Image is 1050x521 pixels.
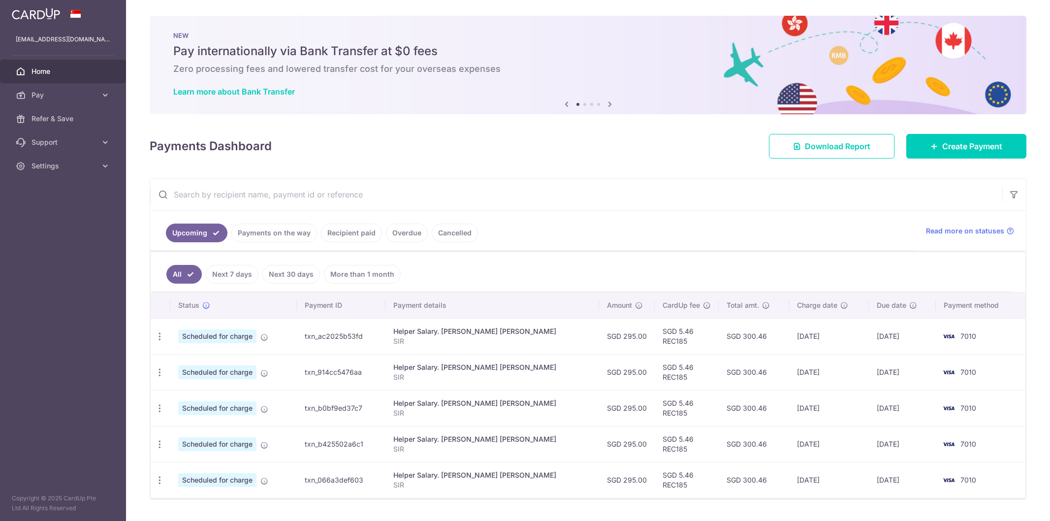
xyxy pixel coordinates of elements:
[797,300,837,310] span: Charge date
[719,390,789,426] td: SGD 300.46
[926,226,1004,236] span: Read more on statuses
[607,300,632,310] span: Amount
[719,354,789,390] td: SGD 300.46
[655,390,719,426] td: SGD 5.46 REC185
[32,137,96,147] span: Support
[321,224,382,242] a: Recipient paid
[297,426,385,462] td: txn_b425502a6c1
[166,265,202,284] a: All
[805,140,870,152] span: Download Report
[869,318,936,354] td: [DATE]
[166,224,227,242] a: Upcoming
[178,473,256,487] span: Scheduled for charge
[877,300,906,310] span: Due date
[960,332,976,340] span: 7010
[599,354,655,390] td: SGD 295.00
[297,354,385,390] td: txn_914cc5476aa
[393,470,591,480] div: Helper Salary. [PERSON_NAME] [PERSON_NAME]
[178,329,256,343] span: Scheduled for charge
[262,265,320,284] a: Next 30 days
[324,265,401,284] a: More than 1 month
[178,401,256,415] span: Scheduled for charge
[393,336,591,346] p: SIR
[769,134,894,159] a: Download Report
[789,354,869,390] td: [DATE]
[960,476,976,484] span: 7010
[939,438,958,450] img: Bank Card
[789,318,869,354] td: [DATE]
[599,318,655,354] td: SGD 295.00
[393,434,591,444] div: Helper Salary. [PERSON_NAME] [PERSON_NAME]
[789,426,869,462] td: [DATE]
[297,390,385,426] td: txn_b0bf9ed37c7
[393,398,591,408] div: Helper Salary. [PERSON_NAME] [PERSON_NAME]
[178,300,199,310] span: Status
[655,462,719,498] td: SGD 5.46 REC185
[655,318,719,354] td: SGD 5.46 REC185
[939,474,958,486] img: Bank Card
[393,326,591,336] div: Helper Salary. [PERSON_NAME] [PERSON_NAME]
[869,390,936,426] td: [DATE]
[789,390,869,426] td: [DATE]
[599,462,655,498] td: SGD 295.00
[960,404,976,412] span: 7010
[869,462,936,498] td: [DATE]
[178,437,256,451] span: Scheduled for charge
[869,354,936,390] td: [DATE]
[939,402,958,414] img: Bank Card
[655,426,719,462] td: SGD 5.46 REC185
[432,224,478,242] a: Cancelled
[393,480,591,490] p: SIR
[393,362,591,372] div: Helper Salary. [PERSON_NAME] [PERSON_NAME]
[385,293,599,318] th: Payment details
[150,137,272,155] h4: Payments Dashboard
[393,372,591,382] p: SIR
[32,114,96,124] span: Refer & Save
[789,462,869,498] td: [DATE]
[727,300,759,310] span: Total amt.
[150,16,1026,114] img: Bank transfer banner
[16,34,110,44] p: [EMAIL_ADDRESS][DOMAIN_NAME]
[178,365,256,379] span: Scheduled for charge
[719,426,789,462] td: SGD 300.46
[960,440,976,448] span: 7010
[393,444,591,454] p: SIR
[936,293,1025,318] th: Payment method
[926,226,1014,236] a: Read more on statuses
[663,300,700,310] span: CardUp fee
[939,330,958,342] img: Bank Card
[231,224,317,242] a: Payments on the way
[297,462,385,498] td: txn_066a3def603
[297,293,385,318] th: Payment ID
[393,408,591,418] p: SIR
[655,354,719,390] td: SGD 5.46 REC185
[173,63,1003,75] h6: Zero processing fees and lowered transfer cost for your overseas expenses
[206,265,258,284] a: Next 7 days
[173,43,1003,59] h5: Pay internationally via Bank Transfer at $0 fees
[32,161,96,171] span: Settings
[150,179,1002,210] input: Search by recipient name, payment id or reference
[942,140,1002,152] span: Create Payment
[297,318,385,354] td: txn_ac2025b53fd
[719,462,789,498] td: SGD 300.46
[32,66,96,76] span: Home
[32,90,96,100] span: Pay
[173,87,295,97] a: Learn more about Bank Transfer
[960,368,976,376] span: 7010
[599,426,655,462] td: SGD 295.00
[173,32,1003,39] p: NEW
[869,426,936,462] td: [DATE]
[599,390,655,426] td: SGD 295.00
[719,318,789,354] td: SGD 300.46
[906,134,1026,159] a: Create Payment
[386,224,428,242] a: Overdue
[12,8,60,20] img: CardUp
[939,366,958,378] img: Bank Card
